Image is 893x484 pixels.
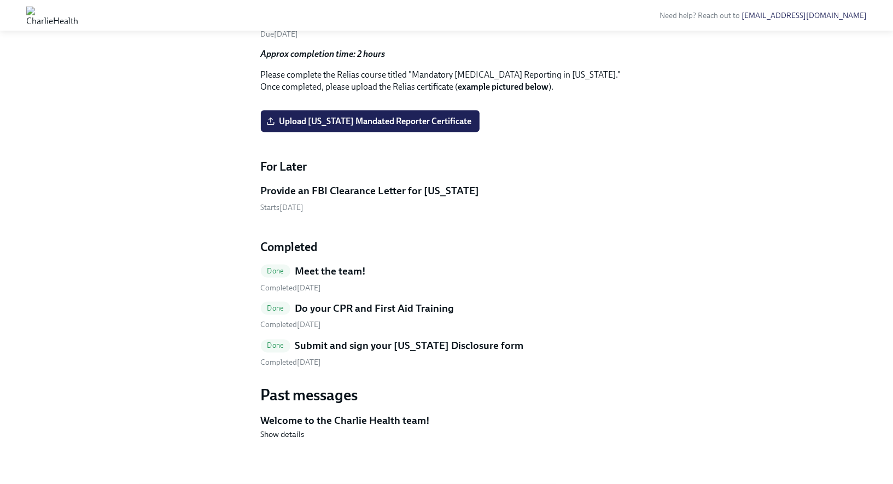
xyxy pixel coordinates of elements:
[295,264,366,278] h5: Meet the team!
[261,429,305,440] button: Show details
[458,81,549,92] strong: example pictured below
[261,159,633,175] h4: For Later
[261,414,633,428] h5: Welcome to the Charlie Health team!
[261,283,322,293] span: Sunday, September 21st 2025, 7:36 pm
[261,320,322,330] span: Sunday, October 12th 2025, 10:02 pm
[261,386,633,405] h3: Past messages
[659,11,867,20] span: Need help? Reach out to
[261,184,480,198] h5: Provide an FBI Clearance Letter for [US_STATE]
[261,305,291,313] span: Done
[261,110,480,132] label: Upload [US_STATE] Mandated Reporter Certificate
[261,239,633,255] h4: Completed
[261,302,633,331] a: DoneDo your CPR and First Aid Training Completed[DATE]
[261,30,299,39] span: Friday, October 3rd 2025, 9:00 am
[269,116,472,127] span: Upload [US_STATE] Mandated Reporter Certificate
[295,302,454,316] h5: Do your CPR and First Aid Training
[261,203,304,212] span: Monday, October 20th 2025, 9:00 am
[261,49,386,59] strong: Approx completion time: 2 hours
[261,267,291,275] span: Done
[261,69,633,93] p: Please complete the Relias course titled "Mandatory [MEDICAL_DATA] Reporting in [US_STATE]." Once...
[261,339,633,368] a: DoneSubmit and sign your [US_STATE] Disclosure form Completed[DATE]
[295,339,523,353] h5: Submit and sign your [US_STATE] Disclosure form
[261,342,291,350] span: Done
[26,7,78,24] img: CharlieHealth
[261,264,633,293] a: DoneMeet the team! Completed[DATE]
[261,184,633,213] a: Provide an FBI Clearance Letter for [US_STATE]Starts[DATE]
[261,358,322,368] span: Thursday, October 2nd 2025, 7:34 am
[742,11,867,20] a: [EMAIL_ADDRESS][DOMAIN_NAME]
